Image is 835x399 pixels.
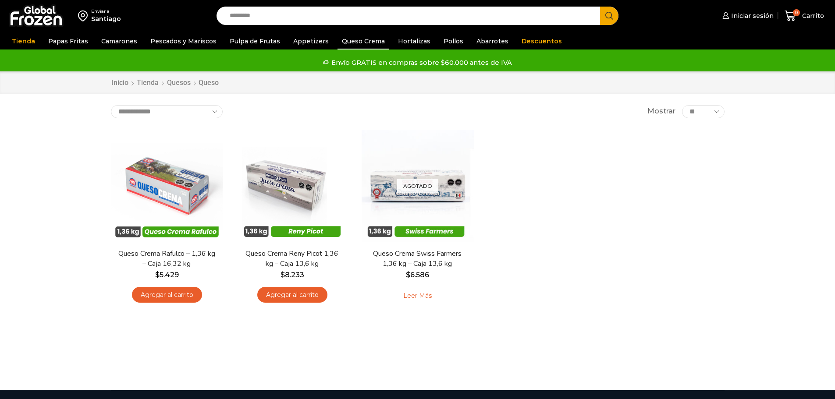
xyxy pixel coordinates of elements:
[146,33,221,49] a: Pescados y Mariscos
[91,8,121,14] div: Enviar a
[78,8,91,23] img: address-field-icon.svg
[155,271,179,279] bdi: 5.429
[136,78,159,88] a: Tienda
[439,33,468,49] a: Pollos
[111,105,223,118] select: Pedido de la tienda
[729,11,774,20] span: Iniciar sesión
[111,78,219,88] nav: Breadcrumb
[517,33,566,49] a: Descuentos
[7,33,39,49] a: Tienda
[390,287,445,305] a: Leé más sobre “Queso Crema Swiss Farmers 1,36 kg - Caja 13,6 kg”
[242,249,342,269] a: Queso Crema Reny Picot 1,36 kg – Caja 13,6 kg
[782,6,826,26] a: 0 Carrito
[167,78,191,88] a: Quesos
[44,33,92,49] a: Papas Fritas
[600,7,618,25] button: Search button
[225,33,284,49] a: Pulpa de Frutas
[281,271,304,279] bdi: 8.233
[91,14,121,23] div: Santiago
[97,33,142,49] a: Camarones
[472,33,513,49] a: Abarrotes
[199,78,219,87] h1: Queso
[367,249,468,269] a: Queso Crema Swiss Farmers 1,36 kg – Caja 13,6 kg
[289,33,333,49] a: Appetizers
[111,78,129,88] a: Inicio
[793,9,800,16] span: 0
[397,179,438,193] p: Agotado
[132,287,202,303] a: Agregar al carrito: “Queso Crema Rafulco - 1,36 kg - Caja 16,32 kg”
[406,271,410,279] span: $
[257,287,327,303] a: Agregar al carrito: “Queso Crema Reny Picot 1,36 kg - Caja 13,6 kg”
[720,7,774,25] a: Iniciar sesión
[406,271,429,279] bdi: 6.586
[338,33,389,49] a: Queso Crema
[647,106,675,117] span: Mostrar
[394,33,435,49] a: Hortalizas
[155,271,160,279] span: $
[281,271,285,279] span: $
[800,11,824,20] span: Carrito
[116,249,217,269] a: Queso Crema Rafulco – 1,36 kg – Caja 16,32 kg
